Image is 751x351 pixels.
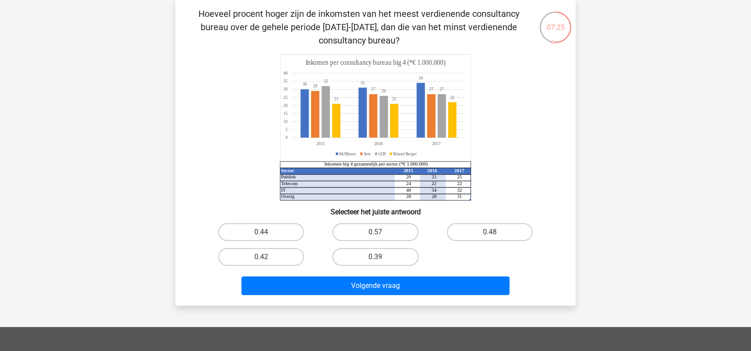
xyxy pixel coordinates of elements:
[432,181,437,186] tspan: 22
[447,223,533,241] label: 0.48
[440,87,444,92] tspan: 27
[457,193,462,199] tspan: 31
[285,127,288,132] tspan: 5
[364,151,371,156] tspan: Arm
[360,80,365,86] tspan: 31
[427,168,437,173] tspan: 2016
[382,88,386,94] tspan: 26
[419,75,423,81] tspan: 34
[432,174,437,179] tspan: 21
[190,7,528,47] p: Hoeveel procent hoger zijn de inkomsten van het meest verdienende consultancy bureau over de gehe...
[283,103,288,108] tspan: 20
[406,174,411,179] tspan: 20
[457,187,462,193] tspan: 32
[218,223,304,241] label: 0.44
[218,248,304,266] label: 0.42
[393,151,417,156] tspan: Boland Rerger
[283,71,288,76] tspan: 40
[378,151,386,156] tspan: GCB
[283,95,288,100] tspan: 25
[457,174,462,179] tspan: 25
[332,223,418,241] label: 0.57
[283,119,288,124] tspan: 10
[324,79,328,84] tspan: 32
[406,193,411,199] tspan: 28
[281,181,298,186] tspan: Telecom
[332,248,418,266] label: 0.39
[450,95,454,100] tspan: 22
[281,187,286,193] tspan: IT
[406,187,411,193] tspan: 40
[334,96,396,102] tspan: 2121
[283,79,288,84] tspan: 35
[285,135,288,140] tspan: 0
[306,59,446,67] tspan: Inkomen per consultancy bureau big 4 (*€ 1.000.000)
[339,151,356,156] tspan: McFlinsey
[281,193,295,199] tspan: Overig
[283,111,288,116] tspan: 15
[316,141,441,146] tspan: 201520162017
[457,181,462,186] tspan: 22
[324,161,428,167] tspan: Inkomen big 4 gezamenlijk per sector (*€ 1.000.000)
[455,168,464,173] tspan: 2017
[281,174,296,179] tspan: Publiek
[303,82,307,87] tspan: 30
[190,201,561,216] h6: Selecteer het juiste antwoord
[283,87,288,92] tspan: 30
[281,168,294,173] tspan: Sector
[371,87,433,92] tspan: 2727
[432,187,437,193] tspan: 34
[403,168,413,173] tspan: 2015
[313,83,317,89] tspan: 29
[406,181,411,186] tspan: 24
[539,11,572,33] div: 07:25
[241,276,510,295] button: Volgende vraag
[432,193,437,199] tspan: 28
